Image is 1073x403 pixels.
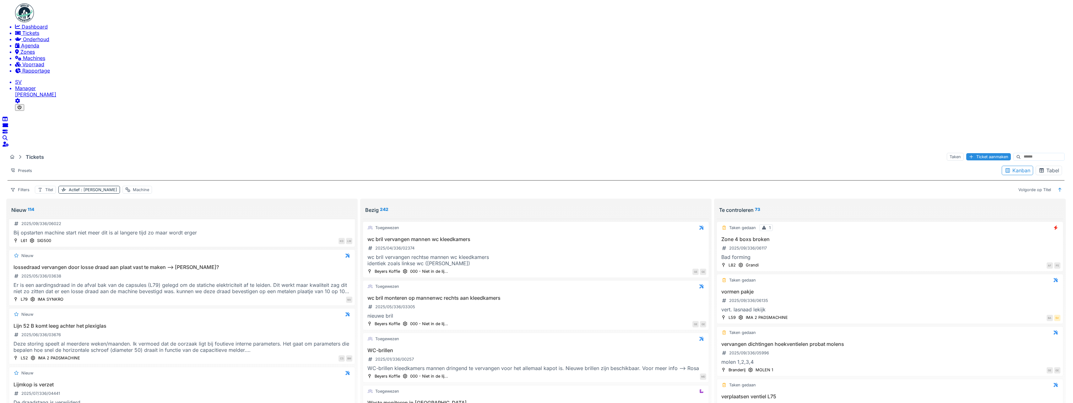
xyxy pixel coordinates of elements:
[729,225,756,230] div: Taken gedaan
[746,263,759,267] div: Grandi
[366,295,706,301] h3: wc bril monteren op mannenwc rechts aan kleedkamers
[15,67,1070,74] a: Rapportage
[719,306,1060,313] div: vert. lasnaad lekijk
[22,30,39,36] span: Tickets
[339,355,345,362] div: CS
[23,55,45,61] span: Machines
[719,393,1060,400] h3: verplaatsen ventiel L75
[15,24,1070,30] a: Dashboard
[365,207,707,213] div: Bezig
[21,253,33,258] div: Nieuw
[15,49,1070,55] a: Zones
[12,323,352,329] h3: Lijn 52 B komt leeg achter het plexiglas
[12,282,352,294] div: Er is een aardingsdraad in de afval bak van de capsules (L79) gelegd om de statiche elektriciteit...
[38,356,80,360] div: IMA 2 PADSMACHINE
[375,269,400,274] div: Beyers Koffie
[8,186,32,194] div: Filters
[375,246,415,250] div: 2025/04/336/02374
[80,187,117,192] span: : [PERSON_NAME]
[23,154,46,160] strong: Tickets
[15,30,1070,36] a: Tickets
[37,238,51,243] div: SIG500
[966,153,1011,160] div: Ticket aanmaken
[1005,167,1030,174] div: Kanban
[366,236,706,242] h3: wc bril vervangen mannen wc kleedkamers
[21,391,60,396] div: 2025/07/336/04441
[729,330,756,335] div: Taken gedaan
[20,49,35,55] span: Zones
[719,236,1060,242] h3: Zone 4 boxs broken
[21,371,33,375] div: Nieuw
[380,207,388,213] sup: 242
[346,355,352,362] div: BM
[346,238,352,244] div: LM
[729,315,736,320] div: L59
[22,61,44,67] span: Voorraad
[15,3,34,22] img: Badge_color-CXgf-gQk.svg
[12,229,352,236] div: Bij opstarten machine start niet meer dit is al langere tijd zo maar wordt erger
[700,321,706,327] div: GE
[756,368,773,372] div: MOLEN 1
[15,79,1070,85] li: SV
[1054,315,1060,321] div: SV
[375,357,414,362] div: 2025/01/336/00257
[1047,315,1053,321] div: BA
[21,238,27,243] div: L61
[21,221,61,226] div: 2025/09/336/06022
[729,246,767,250] div: 2025/09/336/06117
[746,315,788,320] div: IMA 2 PADSMACHINE
[15,55,1070,61] a: Machines
[22,67,50,74] span: Rapportage
[21,42,39,49] span: Agenda
[15,61,1070,67] a: Voorraad
[12,264,352,270] h3: lossedraad vervangen door losse draad aan plaat vast te maken --> [PERSON_NAME]?
[375,225,399,230] div: Toegewezen
[375,336,399,341] div: Toegewezen
[375,389,399,394] div: Toegewezen
[1054,262,1060,269] div: PS
[21,274,61,278] div: 2025/05/336/03638
[692,321,699,327] div: GE
[339,238,345,244] div: KD
[22,24,48,30] span: Dashboard
[700,269,706,275] div: GE
[23,36,49,42] span: Onderhoud
[375,304,415,309] div: 2025/05/336/03305
[1047,367,1053,373] div: GE
[410,269,448,274] div: 000 - Niet in de lij...
[1038,167,1059,174] div: Tabel
[375,374,400,379] div: Beyers Koffie
[21,332,61,337] div: 2025/06/336/03676
[15,85,1070,91] div: Manager
[700,373,706,380] div: MD
[719,207,1060,213] div: Te controleren
[21,356,28,360] div: L52
[28,207,34,213] sup: 114
[729,351,769,355] div: 2025/09/336/05996
[21,297,28,302] div: L79
[366,313,706,319] div: nieuwe bril
[12,341,352,353] div: Deze storing speelt al meerdere weken/maanden. Ik vermoed dat de oorzaak ligt bij foutieve intern...
[375,284,399,289] div: Toegewezen
[729,278,756,282] div: Taken gedaan
[375,321,400,326] div: Beyers Koffie
[366,347,706,353] h3: WC-brillen
[410,321,448,326] div: 000 - Niet in de lij...
[410,374,448,379] div: 000 - Niet in de lij...
[1054,367,1060,373] div: GE
[1047,262,1053,269] div: AF
[15,36,1070,42] a: Onderhoud
[729,298,768,303] div: 2025/09/336/06135
[8,167,35,175] div: Presets
[719,288,1060,295] h3: vormen pakje
[729,383,756,387] div: Taken gedaan
[366,254,706,266] div: wc bril vervangen rechtse mannen wc kleedkamers identiek zoals linkse wc ([PERSON_NAME])
[15,42,1070,49] a: Agenda
[719,254,1060,260] div: Bad forming
[21,312,33,317] div: Nieuw
[133,187,149,192] div: Machine
[755,207,760,213] sup: 73
[38,297,63,302] div: IMA SYNKRO
[719,341,1060,347] h3: vervangen dichtingen hoekventielen probat molens
[45,187,53,192] div: Titel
